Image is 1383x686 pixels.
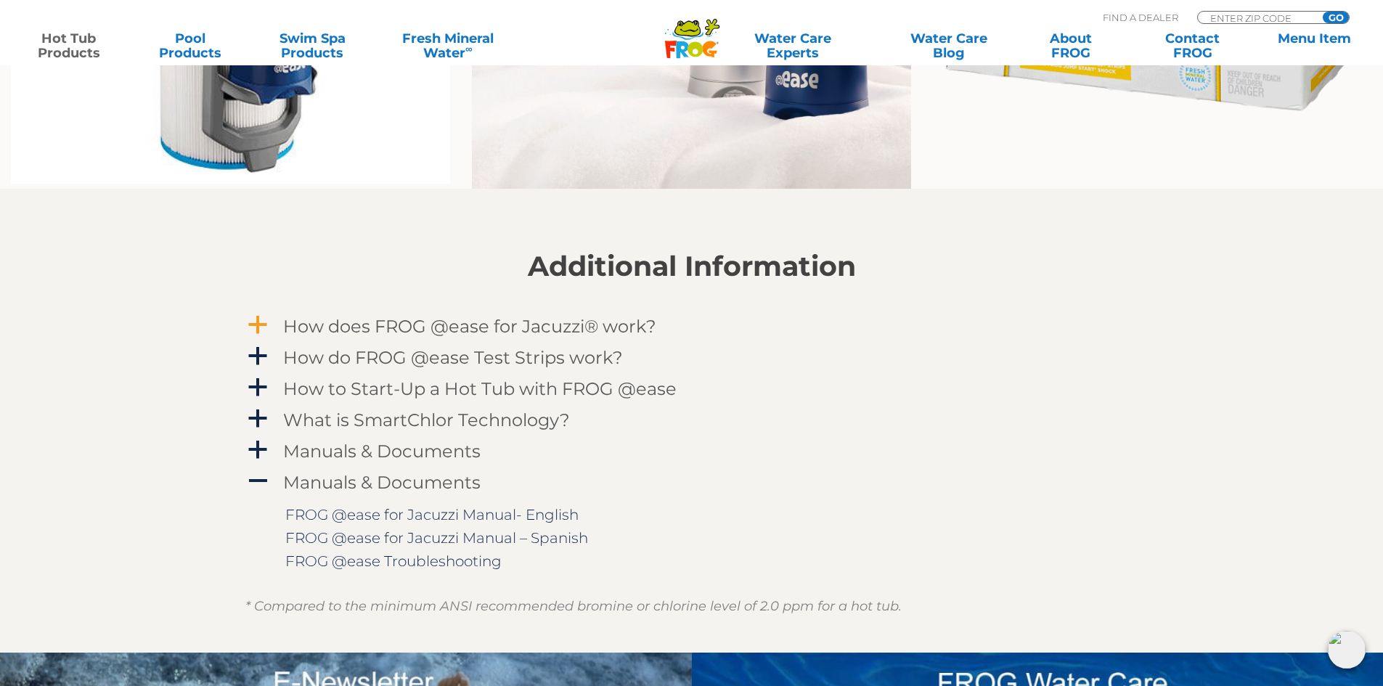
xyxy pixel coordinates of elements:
[283,473,481,492] h4: Manuals & Documents
[283,317,656,336] h4: How does FROG @ease for Jacuzzi® work?
[258,31,367,60] a: Swim SpaProducts
[245,469,1138,496] a: A Manuals & Documents
[283,348,623,367] h4: How do FROG @ease Test Strips work?
[465,43,473,54] sup: ∞
[1209,12,1307,24] input: Zip Code Form
[245,407,1138,433] a: a What is SmartChlor Technology?
[380,31,516,60] a: Fresh MineralWater∞
[1016,31,1125,60] a: AboutFROG
[245,250,1138,282] h2: Additional Information
[247,470,269,492] span: A
[245,375,1138,402] a: a How to Start-Up a Hot Tub with FROG @ease
[247,314,269,336] span: a
[1103,11,1178,24] p: Find A Dealer
[247,408,269,430] span: a
[247,346,269,367] span: a
[245,344,1138,371] a: a How do FROG @ease Test Strips work?
[15,31,123,60] a: Hot TubProducts
[245,313,1138,340] a: a How does FROG @ease for Jacuzzi® work?
[285,529,588,547] a: FROG @ease for Jacuzzi Manual – Spanish
[285,552,502,570] a: FROG @ease Troubleshooting
[1328,631,1366,669] img: openIcon
[283,379,677,399] h4: How to Start-Up a Hot Tub with FROG @ease
[247,377,269,399] span: a
[705,31,881,60] a: Water CareExperts
[283,410,570,430] h4: What is SmartChlor Technology?
[247,439,269,461] span: a
[285,506,579,523] a: FROG @ease for Jacuzzi Manual- English
[1138,31,1247,60] a: ContactFROG
[283,441,481,461] h4: Manuals & Documents
[1260,31,1368,60] a: Menu Item
[245,438,1138,465] a: a Manuals & Documents
[245,598,902,614] em: * Compared to the minimum ANSI recommended bromine or chlorine level of 2.0 ppm for a hot tub.
[1323,12,1349,23] input: GO
[136,31,245,60] a: PoolProducts
[894,31,1003,60] a: Water CareBlog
